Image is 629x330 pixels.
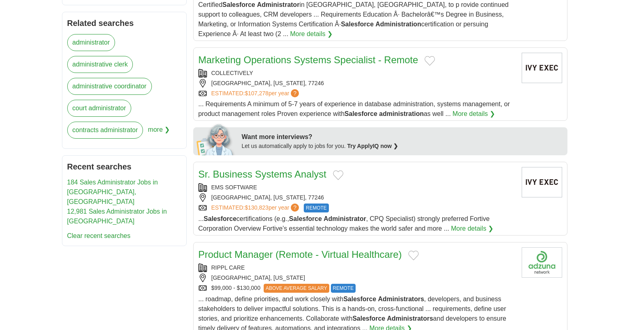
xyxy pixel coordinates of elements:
[196,123,236,155] img: apply-iq-scientist.png
[67,232,131,239] a: Clear recent searches
[522,53,562,83] img: Company logo
[67,56,133,73] a: administrative clerk
[304,204,328,212] span: REMOTE
[290,29,333,39] a: More details ❯
[67,208,167,225] a: 12,981 Sales Administrator Jobs in [GEOGRAPHIC_DATA]
[352,315,385,322] strong: Salesforce
[67,78,152,95] a: administrative coordinator
[198,183,515,192] div: EMS SOFTWARE
[257,1,299,8] strong: Administrator
[67,179,158,205] a: 184 Sales Administrator Jobs in [GEOGRAPHIC_DATA], [GEOGRAPHIC_DATA]
[198,193,515,202] div: [GEOGRAPHIC_DATA], [US_STATE], 77246
[522,247,562,278] img: Company logo
[211,204,301,212] a: ESTIMATED:$130,823per year?
[222,1,255,8] strong: Salesforce
[324,215,366,222] strong: Administrator
[198,215,490,232] span: ... certifications (e.g., , CPQ Specialist) strongly preferred Fortive Corporation Overview Forti...
[341,21,374,28] strong: Salesforce
[245,90,268,96] span: $107,278
[347,143,398,149] a: Try ApplyIQ now ❯
[67,161,181,173] h2: Recent searches
[242,132,563,142] div: Want more interviews?
[198,249,402,260] a: Product Manager (Remote - Virtual Healthcare)
[67,122,143,139] a: contracts administrator
[67,34,115,51] a: administrator
[451,224,494,234] a: More details ❯
[198,264,515,272] div: RIPPL CARE
[343,296,376,302] strong: Salesforce
[211,89,301,98] a: ESTIMATED:$107,278per year?
[522,167,562,197] img: Company logo
[198,284,515,293] div: $99,000 - $130,000
[264,284,329,293] span: ABOVE AVERAGE SALARY
[378,296,424,302] strong: Administrators
[204,215,237,222] strong: Salesforce
[198,79,515,88] div: [GEOGRAPHIC_DATA], [US_STATE], 77246
[245,204,268,211] span: $130,823
[198,169,326,180] a: Sr. Business Systems Analyst
[291,204,299,212] span: ?
[67,17,181,29] h2: Related searches
[198,69,515,77] div: COLLECTIVELY
[198,101,510,117] span: ... Requirements A minimum of 5-7 years of experience in database administration, systems managem...
[375,21,421,28] strong: Administration
[379,110,424,117] strong: administration
[424,56,435,66] button: Add to favorite jobs
[198,274,515,282] div: [GEOGRAPHIC_DATA], [US_STATE]
[242,142,563,150] div: Let us automatically apply to jobs for you.
[148,122,170,144] span: more ❯
[331,284,356,293] span: REMOTE
[291,89,299,97] span: ?
[333,170,343,180] button: Add to favorite jobs
[387,315,433,322] strong: Administrators
[408,251,419,260] button: Add to favorite jobs
[289,215,322,222] strong: Salesforce
[345,110,377,117] strong: Salesforce
[198,54,418,65] a: Marketing Operations Systems Specialist - Remote
[67,100,132,117] a: court administrator
[452,109,495,119] a: More details ❯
